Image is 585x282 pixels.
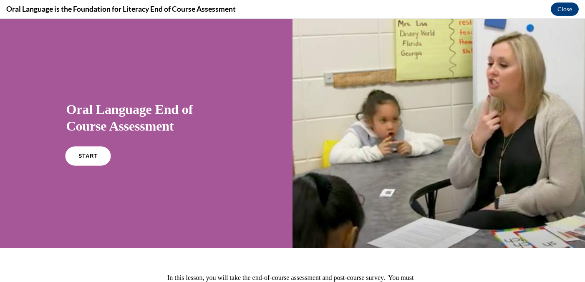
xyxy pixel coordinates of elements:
[6,4,236,14] h4: Oral Language is the Foundation for Literacy End of Course Assessment
[65,128,111,147] a: START
[78,134,97,141] span: START
[167,252,418,279] p: In this lesson, you will take the end-of-course assessment and post-course survey. You must score...
[66,82,227,116] h1: Oral Language End of Course Assessment
[551,3,579,16] button: Close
